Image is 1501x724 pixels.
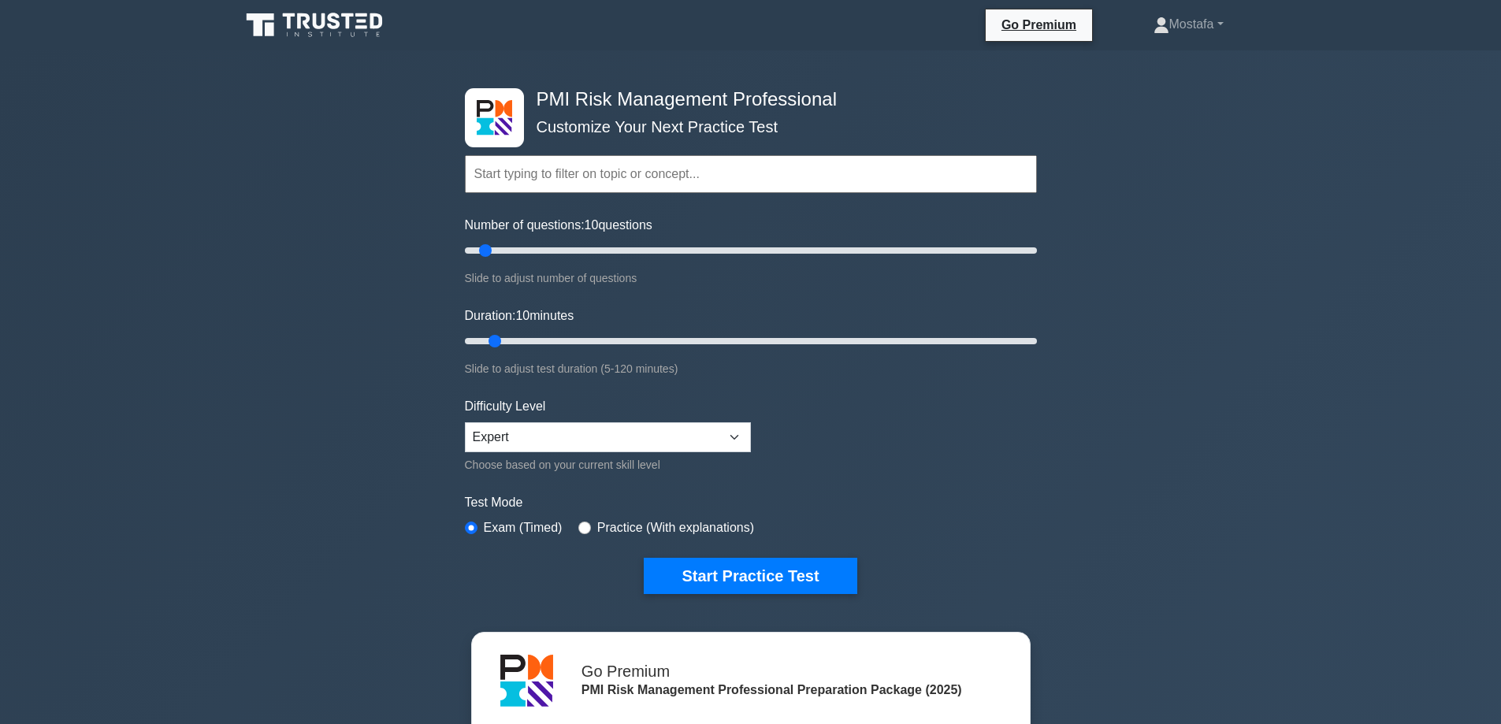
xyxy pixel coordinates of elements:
a: Go Premium [992,15,1086,35]
label: Practice (With explanations) [597,518,754,537]
label: Exam (Timed) [484,518,563,537]
button: Start Practice Test [644,558,856,594]
label: Difficulty Level [465,397,546,416]
a: Mostafa [1116,9,1261,40]
span: 10 [585,218,599,232]
label: Number of questions: questions [465,216,652,235]
label: Duration: minutes [465,306,574,325]
div: Slide to adjust test duration (5-120 minutes) [465,359,1037,378]
label: Test Mode [465,493,1037,512]
h4: PMI Risk Management Professional [530,88,960,111]
div: Slide to adjust number of questions [465,269,1037,288]
input: Start typing to filter on topic or concept... [465,155,1037,193]
div: Choose based on your current skill level [465,455,751,474]
span: 10 [515,309,529,322]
